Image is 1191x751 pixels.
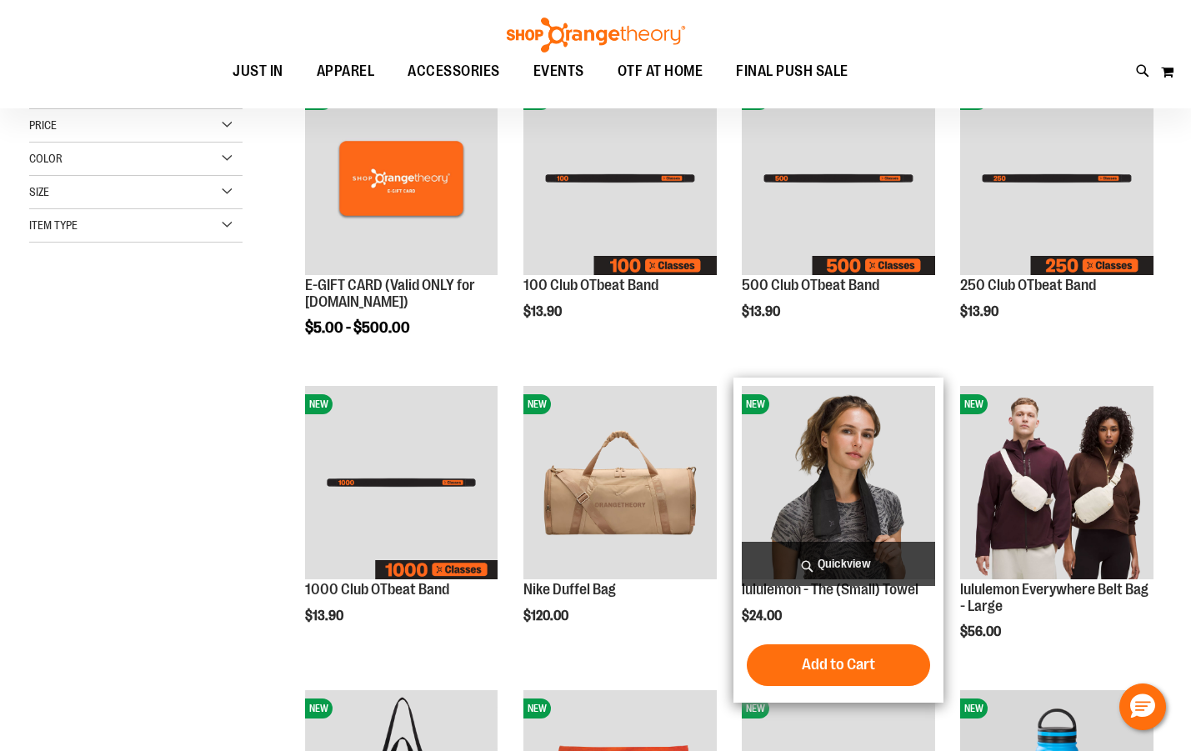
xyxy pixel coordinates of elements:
[960,624,1003,639] span: $56.00
[523,698,551,718] span: NEW
[523,394,551,414] span: NEW
[719,53,865,91] a: FINAL PUSH SALE
[523,386,717,579] img: Nike Duffel Bag
[317,53,375,90] span: APPAREL
[960,581,1148,614] a: lululemon Everywhere Belt Bag - Large
[305,319,410,336] span: $5.00 - $500.00
[742,386,935,579] img: lululemon - The (Small) Towel
[960,394,988,414] span: NEW
[305,386,498,579] img: Image of 1000 Club OTbeat Band
[960,386,1153,579] img: lululemon Everywhere Belt Bag - Large
[391,53,517,90] a: ACCESSORIES
[952,73,1162,353] div: product
[29,118,57,132] span: Price
[305,82,498,278] a: E-GIFT CARD (Valid ONLY for ShopOrangetheory.com)NEW
[742,386,935,582] a: lululemon - The (Small) TowelNEW
[523,277,658,293] a: 100 Club OTbeat Band
[408,53,500,90] span: ACCESSORIES
[960,82,1153,278] a: Image of 250 Club OTbeat BandNEW
[29,218,78,232] span: Item Type
[960,698,988,718] span: NEW
[960,386,1153,582] a: lululemon Everywhere Belt Bag - LargeNEW
[742,304,783,319] span: $13.90
[300,53,392,91] a: APPAREL
[952,378,1162,682] div: product
[305,277,475,310] a: E-GIFT CARD (Valid ONLY for [DOMAIN_NAME])
[305,608,346,623] span: $13.90
[601,53,720,91] a: OTF AT HOME
[742,608,784,623] span: $24.00
[742,277,879,293] a: 500 Club OTbeat Band
[733,378,943,702] div: product
[523,82,717,275] img: Image of 100 Club OTbeat Band
[305,698,333,718] span: NEW
[305,581,449,598] a: 1000 Club OTbeat Band
[747,644,930,686] button: Add to Cart
[960,277,1096,293] a: 250 Club OTbeat Band
[29,152,63,165] span: Color
[742,542,935,586] a: Quickview
[736,53,848,90] span: FINAL PUSH SALE
[517,53,601,91] a: EVENTS
[802,655,875,673] span: Add to Cart
[618,53,703,90] span: OTF AT HOME
[515,378,725,665] div: product
[960,82,1153,275] img: Image of 250 Club OTbeat Band
[733,73,943,353] div: product
[297,378,507,657] div: product
[305,82,498,275] img: E-GIFT CARD (Valid ONLY for ShopOrangetheory.com)
[742,82,935,275] img: Image of 500 Club OTbeat Band
[960,304,1001,319] span: $13.90
[305,386,498,582] a: Image of 1000 Club OTbeat BandNEW
[523,581,616,598] a: Nike Duffel Bag
[297,73,507,378] div: product
[515,73,725,353] div: product
[523,304,564,319] span: $13.90
[742,394,769,414] span: NEW
[523,386,717,582] a: Nike Duffel BagNEW
[504,18,688,53] img: Shop Orangetheory
[305,394,333,414] span: NEW
[523,82,717,278] a: Image of 100 Club OTbeat BandNEW
[523,608,571,623] span: $120.00
[533,53,584,90] span: EVENTS
[742,82,935,278] a: Image of 500 Club OTbeat BandNEW
[742,698,769,718] span: NEW
[742,581,918,598] a: lululemon - The (Small) Towel
[233,53,283,90] span: JUST IN
[216,53,300,91] a: JUST IN
[1119,683,1166,730] button: Hello, have a question? Let’s chat.
[29,185,49,198] span: Size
